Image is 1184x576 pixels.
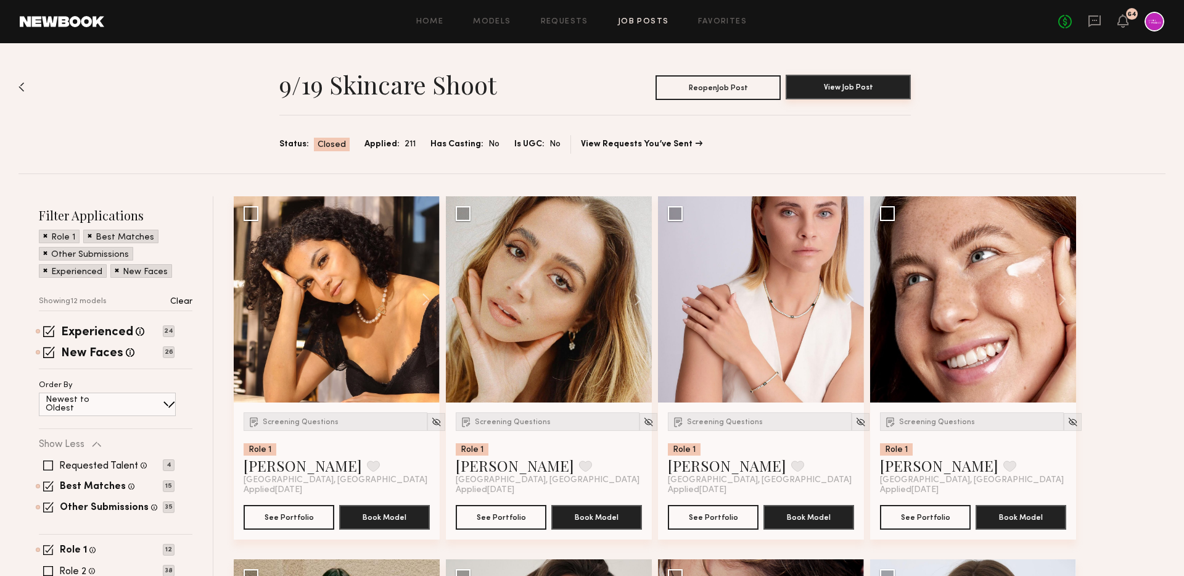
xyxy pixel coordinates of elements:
span: 211 [405,138,416,151]
span: Closed [318,139,346,151]
a: Favorites [698,18,747,26]
span: [GEOGRAPHIC_DATA], [GEOGRAPHIC_DATA] [456,475,639,485]
div: Role 1 [668,443,701,456]
p: New Faces [123,268,168,277]
img: Submission Icon [248,415,260,428]
div: Applied [DATE] [668,485,854,495]
h1: 9/19 Skincare Shoot [279,69,496,100]
p: 12 [163,544,175,556]
div: Role 1 [880,443,913,456]
img: Submission Icon [884,415,897,428]
span: [GEOGRAPHIC_DATA], [GEOGRAPHIC_DATA] [880,475,1064,485]
button: Book Model [551,505,642,530]
img: Unhide Model [431,417,442,427]
button: Book Model [763,505,854,530]
img: Unhide Model [643,417,654,427]
p: Showing 12 models [39,298,107,306]
p: Other Submissions [51,251,129,259]
label: Experienced [61,327,133,339]
p: Order By [39,382,73,390]
a: [PERSON_NAME] [880,456,998,475]
a: Requests [541,18,588,26]
button: See Portfolio [244,505,334,530]
img: Unhide Model [855,417,866,427]
p: Best Matches [96,233,154,242]
span: No [549,138,561,151]
p: 26 [163,346,175,358]
span: Has Casting: [430,138,483,151]
a: [PERSON_NAME] [244,456,362,475]
a: Job Posts [618,18,669,26]
div: Applied [DATE] [880,485,1066,495]
button: Book Model [339,505,430,530]
button: View Job Post [786,75,911,99]
span: Status: [279,138,309,151]
p: Role 1 [51,233,75,242]
span: Screening Questions [687,419,763,426]
a: View Requests You’ve Sent [581,140,702,149]
span: Is UGC: [514,138,545,151]
label: Role 1 [60,546,87,556]
p: 35 [163,501,175,513]
p: 15 [163,480,175,492]
p: Show Less [39,440,84,449]
button: Book Model [976,505,1066,530]
label: Other Submissions [60,503,149,513]
span: Screening Questions [899,419,975,426]
img: Submission Icon [460,415,472,428]
p: 24 [163,325,175,337]
span: Screening Questions [475,419,551,426]
button: See Portfolio [880,505,971,530]
div: 64 [1127,11,1137,18]
div: Applied [DATE] [456,485,642,495]
p: Experienced [51,268,102,277]
a: Book Model [551,511,642,522]
span: Applied: [364,138,400,151]
button: ReopenJob Post [656,75,781,100]
button: See Portfolio [456,505,546,530]
a: [PERSON_NAME] [456,456,574,475]
button: See Portfolio [668,505,758,530]
p: Newest to Oldest [46,396,119,413]
p: 4 [163,459,175,471]
a: Home [416,18,444,26]
span: [GEOGRAPHIC_DATA], [GEOGRAPHIC_DATA] [244,475,427,485]
span: No [488,138,499,151]
a: Book Model [976,511,1066,522]
label: New Faces [61,348,123,360]
div: Role 1 [244,443,276,456]
span: Screening Questions [263,419,339,426]
a: Models [473,18,511,26]
img: Submission Icon [672,415,684,428]
label: Requested Talent [59,461,138,471]
h2: Filter Applications [39,207,192,223]
p: Clear [170,298,192,306]
div: Role 1 [456,443,488,456]
span: [GEOGRAPHIC_DATA], [GEOGRAPHIC_DATA] [668,475,852,485]
label: Best Matches [60,482,126,492]
div: Applied [DATE] [244,485,430,495]
a: View Job Post [786,75,911,100]
a: Book Model [763,511,854,522]
img: Unhide Model [1067,417,1078,427]
img: Back to previous page [18,82,25,92]
a: [PERSON_NAME] [668,456,786,475]
a: Book Model [339,511,430,522]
